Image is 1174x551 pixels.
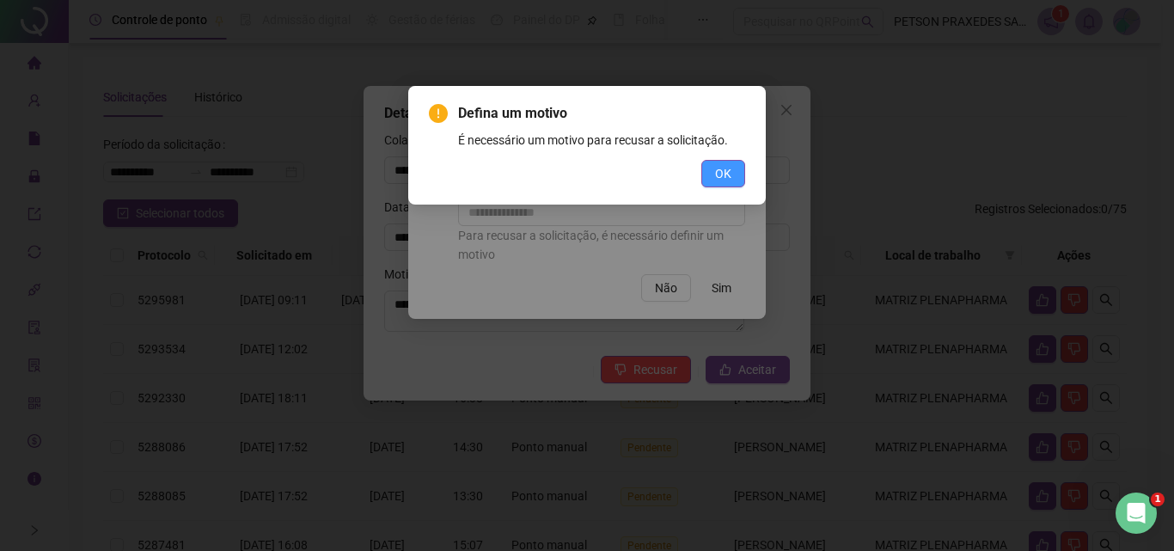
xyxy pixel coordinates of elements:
button: OK [701,160,745,187]
iframe: Intercom live chat [1116,493,1157,534]
div: É necessário um motivo para recusar a solicitação. [458,131,745,150]
span: Defina um motivo [458,103,745,124]
span: OK [715,164,731,183]
span: 1 [1151,493,1165,506]
span: exclamation-circle [429,104,448,123]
